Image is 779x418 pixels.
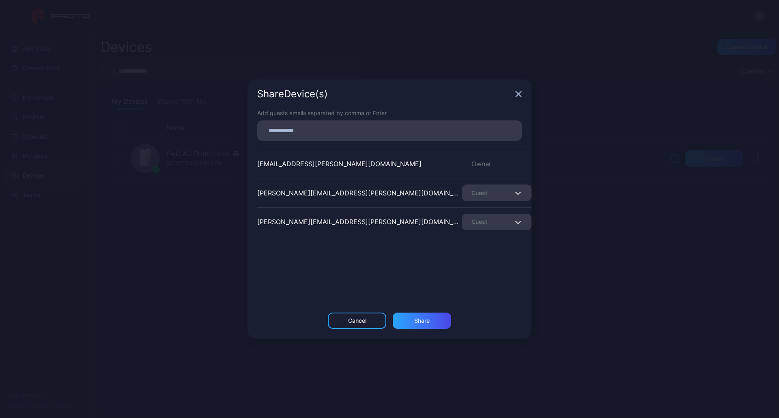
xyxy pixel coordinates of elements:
[348,317,366,324] div: Cancel
[414,317,430,324] div: Share
[257,159,422,169] div: [EMAIL_ADDRESS][PERSON_NAME][DOMAIN_NAME]
[462,184,532,201] button: Guest
[393,313,451,329] button: Share
[257,89,512,99] div: Share Device (s)
[257,188,462,198] div: [PERSON_NAME][EMAIL_ADDRESS][PERSON_NAME][DOMAIN_NAME]
[328,313,386,329] button: Cancel
[462,214,532,230] button: Guest
[462,159,532,169] div: Owner
[257,109,522,117] div: Add guests emails separated by comma or Enter
[257,217,462,227] div: [PERSON_NAME][EMAIL_ADDRESS][PERSON_NAME][DOMAIN_NAME]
